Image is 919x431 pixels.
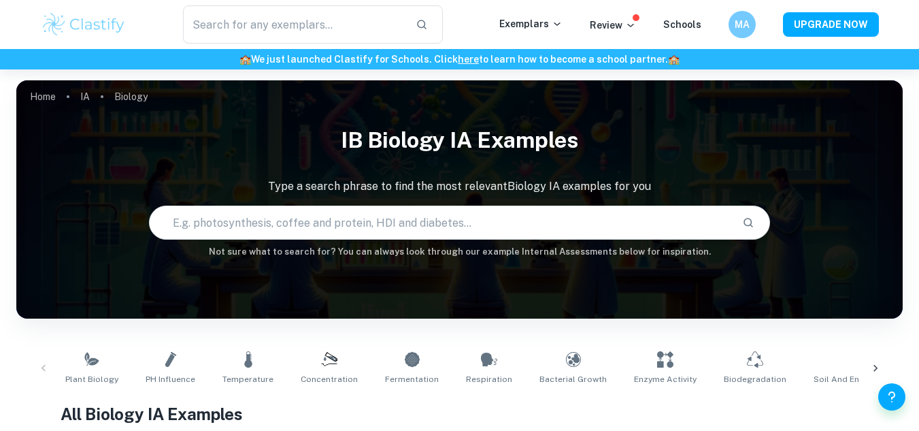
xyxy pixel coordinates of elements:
button: UPGRADE NOW [783,12,879,37]
a: IA [80,87,90,106]
span: 🏫 [239,54,251,65]
span: Fermentation [385,373,439,385]
p: Biology [114,89,148,104]
h6: MA [734,17,750,32]
p: Exemplars [499,16,563,31]
a: here [458,54,479,65]
h1: IB Biology IA examples [16,118,903,162]
h6: We just launched Clastify for Schools. Click to learn how to become a school partner. [3,52,916,67]
a: Schools [663,19,701,30]
span: Enzyme Activity [634,373,697,385]
span: Temperature [222,373,273,385]
span: pH Influence [146,373,195,385]
button: Help and Feedback [878,383,905,411]
p: Review [590,18,636,33]
button: MA [729,11,756,38]
a: Home [30,87,56,106]
img: Clastify logo [41,11,127,38]
span: Concentration [301,373,358,385]
span: Biodegradation [724,373,786,385]
span: Bacterial Growth [539,373,607,385]
span: Plant Biology [65,373,118,385]
input: E.g. photosynthesis, coffee and protein, HDI and diabetes... [150,204,731,242]
p: Type a search phrase to find the most relevant Biology IA examples for you [16,178,903,195]
span: 🏫 [668,54,680,65]
h6: Not sure what to search for? You can always look through our example Internal Assessments below f... [16,245,903,259]
h1: All Biology IA Examples [61,402,858,426]
input: Search for any exemplars... [183,5,405,44]
span: Respiration [466,373,512,385]
button: Search [737,211,760,234]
